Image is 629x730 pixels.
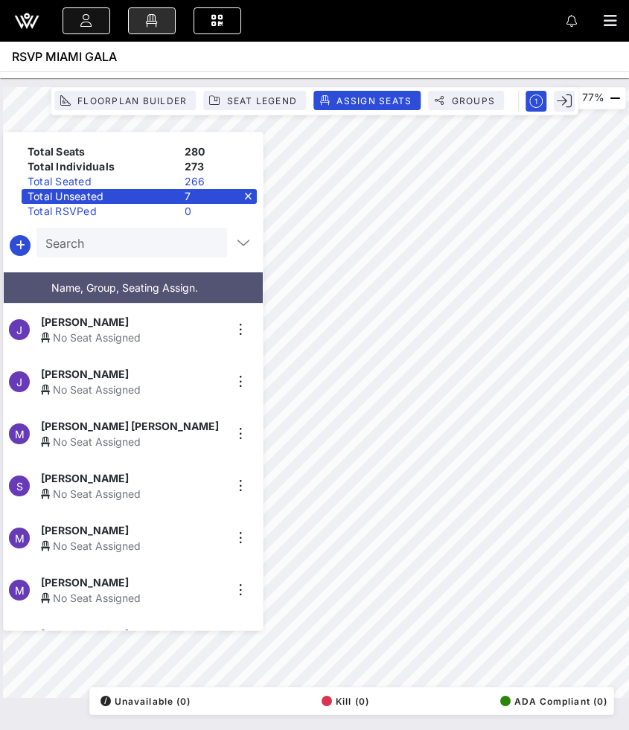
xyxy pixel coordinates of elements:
[313,91,421,110] button: Assign Seats
[179,189,257,204] div: 7
[22,189,179,204] div: Total Unseated
[54,91,196,110] button: Floorplan Builder
[22,204,179,219] div: Total RSVPed
[100,696,191,707] span: Unavailable (0)
[51,281,198,294] span: Name, Group, Seating Assign.
[15,584,25,597] span: M
[16,376,22,388] span: J
[41,418,219,434] span: [PERSON_NAME] [PERSON_NAME]
[179,144,257,159] div: 280
[41,366,129,382] span: [PERSON_NAME]
[12,48,117,65] span: RSVP MIAMI GALA
[41,627,129,642] span: [PERSON_NAME]
[41,522,129,538] span: [PERSON_NAME]
[96,691,191,711] button: /Unavailable (0)
[22,174,179,189] div: Total Seated
[41,470,129,486] span: [PERSON_NAME]
[41,382,224,397] div: No Seat Assigned
[500,696,607,707] span: ADA Compliant (0)
[336,95,412,106] span: Assign Seats
[226,95,297,106] span: Seat Legend
[41,538,224,554] div: No Seat Assigned
[496,691,607,711] button: ADA Compliant (0)
[22,144,179,159] div: Total Seats
[22,159,179,174] div: Total Individuals
[16,480,23,493] span: S
[41,434,224,449] div: No Seat Assigned
[179,159,257,174] div: 273
[179,174,257,189] div: 266
[100,696,111,706] div: /
[561,87,626,109] div: 77%
[179,204,257,219] div: 0
[322,696,369,707] span: Kill (0)
[15,428,25,441] span: M
[41,314,129,330] span: [PERSON_NAME]
[203,91,306,110] button: Seat Legend
[41,330,224,345] div: No Seat Assigned
[15,532,25,545] span: M
[450,95,495,106] span: Groups
[317,691,369,711] button: Kill (0)
[428,91,504,110] button: Groups
[41,590,224,606] div: No Seat Assigned
[77,95,187,106] span: Floorplan Builder
[16,324,22,336] span: J
[41,574,129,590] span: [PERSON_NAME]
[41,486,224,502] div: No Seat Assigned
